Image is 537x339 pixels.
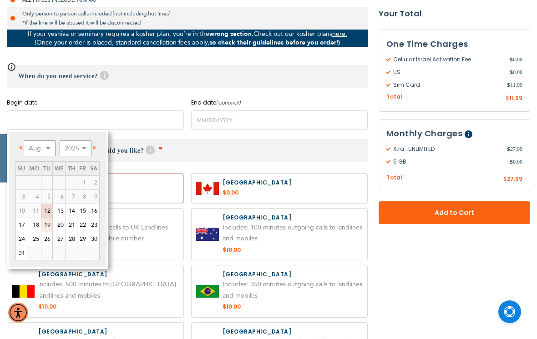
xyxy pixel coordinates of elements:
[100,71,109,80] span: Help
[510,68,522,76] span: 0.00
[77,176,88,189] span: 1
[90,165,97,173] span: Saturday
[510,68,513,76] span: $
[386,158,510,166] span: 5 GB
[29,165,39,173] span: Monday
[66,204,77,218] a: 14
[332,30,347,38] a: here.
[18,165,25,173] span: Sunday
[7,30,368,47] p: If your yeshiva or seminary requires a kosher plan, you’re in the Check out our kosher plans (Onc...
[68,165,75,173] span: Thursday
[465,130,472,138] span: Help
[77,218,88,232] a: 22
[16,232,27,246] a: 24
[88,190,99,204] span: 9
[16,204,27,218] span: 10
[77,190,88,204] span: 8
[87,142,99,153] a: Next
[60,140,91,156] select: Select year
[16,218,27,232] a: 17
[507,145,522,153] span: 27.99
[191,110,368,130] input: MM/DD/YYYY
[506,95,509,103] span: $
[88,218,99,232] a: 23
[216,99,241,106] i: (optional)
[386,68,510,76] span: US
[507,145,510,153] span: $
[53,190,66,204] span: 6
[510,55,513,64] span: $
[27,218,41,232] a: 18
[66,190,77,204] span: 7
[24,140,56,156] select: Select month
[209,30,253,38] strong: wrong section.
[7,7,368,30] li: Only person to person calls included [not including hot lines] *If the line will be abused it wil...
[146,145,155,155] span: Help
[7,110,184,130] input: MM/DD/YYYY
[386,37,523,51] h3: One Time Charges
[7,99,184,107] label: Begin date
[507,81,510,89] span: $
[16,142,28,153] a: Prev
[509,94,522,102] span: 11.99
[503,175,507,184] span: $
[88,176,99,189] span: 2
[66,232,77,246] a: 28
[66,218,77,232] a: 21
[510,158,513,166] span: $
[77,204,88,218] a: 15
[88,204,99,218] a: 16
[16,190,27,204] span: 3
[55,165,64,173] span: Wednesday
[7,65,368,88] h3: When do you need service?
[53,204,66,218] a: 13
[409,208,501,218] span: Add to Cart
[379,7,531,20] strong: Your Total
[41,218,52,232] a: 19
[27,232,41,246] a: 25
[507,81,522,89] span: 11.99
[19,145,22,150] span: Prev
[93,145,96,150] span: Next
[8,303,28,323] div: Accessibility Menu
[386,128,463,139] span: Monthly Charges
[507,175,522,183] span: 27.99
[41,204,52,218] a: 12
[16,246,27,260] a: 31
[79,165,86,173] span: Friday
[386,93,402,101] span: Total
[43,165,51,173] span: Tuesday
[386,145,507,153] span: Xtra : UNLIMITED
[41,190,52,204] span: 5
[510,55,522,64] span: 0.00
[41,232,52,246] a: 26
[386,55,510,64] span: Cellular Israel Activation Fee
[53,218,66,232] a: 20
[191,99,368,107] label: End date
[53,232,66,246] a: 27
[510,158,522,166] span: 0.00
[27,204,41,218] span: 11
[379,201,531,224] button: Add to Cart
[88,232,99,246] a: 30
[386,174,402,182] span: Total
[27,190,41,204] span: 4
[77,232,88,246] a: 29
[209,38,340,47] strong: so check their guidelines before you order!)
[386,81,507,89] span: Sim Card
